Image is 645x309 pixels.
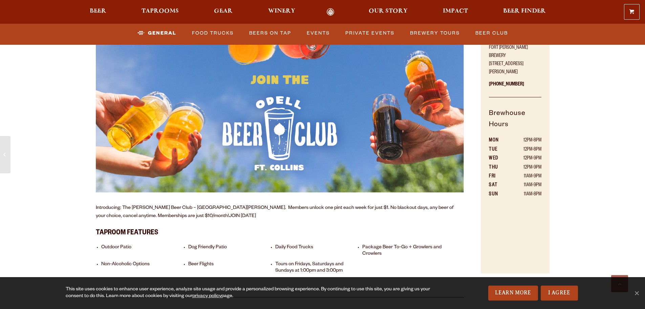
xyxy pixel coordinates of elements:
[101,245,185,257] li: Outdoor Patio
[96,204,464,220] p: Introducing: The [PERSON_NAME] Beer Club – [GEOGRAPHIC_DATA][PERSON_NAME]. Members unlock one pin...
[407,25,463,41] a: Brewery Tours
[135,25,179,41] a: General
[192,294,221,299] a: privacy policy
[362,245,446,257] li: Package Beer To-Go + Growlers and Crowlers
[489,109,541,137] h5: Brewhouse Hours
[489,181,508,190] th: SAT
[188,245,272,257] li: Dog Friendly Patio
[364,8,412,16] a: Our Story
[438,8,472,16] a: Impact
[508,190,541,199] td: 11AM-8PM
[90,8,106,14] span: Beer
[489,163,508,172] th: THU
[508,181,541,190] td: 11AM-9PM
[137,8,183,16] a: Taprooms
[210,8,237,16] a: Gear
[508,154,541,163] td: 12PM-9PM
[611,275,628,292] a: Scroll to top
[488,286,538,301] a: Learn More
[489,40,541,77] p: Fort [PERSON_NAME] Brewery [STREET_ADDRESS][PERSON_NAME]
[246,25,294,41] a: Beers on Tap
[489,136,508,145] th: MON
[268,8,295,14] span: Winery
[85,8,111,16] a: Beer
[275,262,359,274] li: Tours on Fridays, Saturdays and Sundays at 1:00pm and 3:00pm
[508,172,541,181] td: 11AM-9PM
[443,8,468,14] span: Impact
[264,8,300,16] a: Winery
[343,25,397,41] a: Private Events
[66,286,432,300] div: This site uses cookies to enhance user experience, analyze site usage and provide a personalized ...
[489,172,508,181] th: FRI
[489,154,508,163] th: WED
[508,146,541,154] td: 12PM-8PM
[508,163,541,172] td: 12PM-9PM
[503,8,546,14] span: Beer Finder
[541,286,578,301] a: I Agree
[189,25,236,41] a: Food Trucks
[489,146,508,154] th: TUE
[101,262,185,274] li: Non-Alcoholic Options
[304,25,332,41] a: Events
[142,8,179,14] span: Taprooms
[214,8,233,14] span: Gear
[188,262,272,274] li: Beer Flights
[499,8,550,16] a: Beer Finder
[369,8,408,14] span: Our Story
[275,245,359,257] li: Daily Food Trucks
[318,8,343,16] a: Odell Home
[473,25,511,41] a: Beer Club
[229,214,256,219] a: JOIN [DATE]
[633,290,640,296] span: No
[96,225,464,239] h3: Taproom Features
[489,190,508,199] th: SUN
[489,77,541,97] p: [PHONE_NUMBER]
[508,136,541,145] td: 12PM-8PM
